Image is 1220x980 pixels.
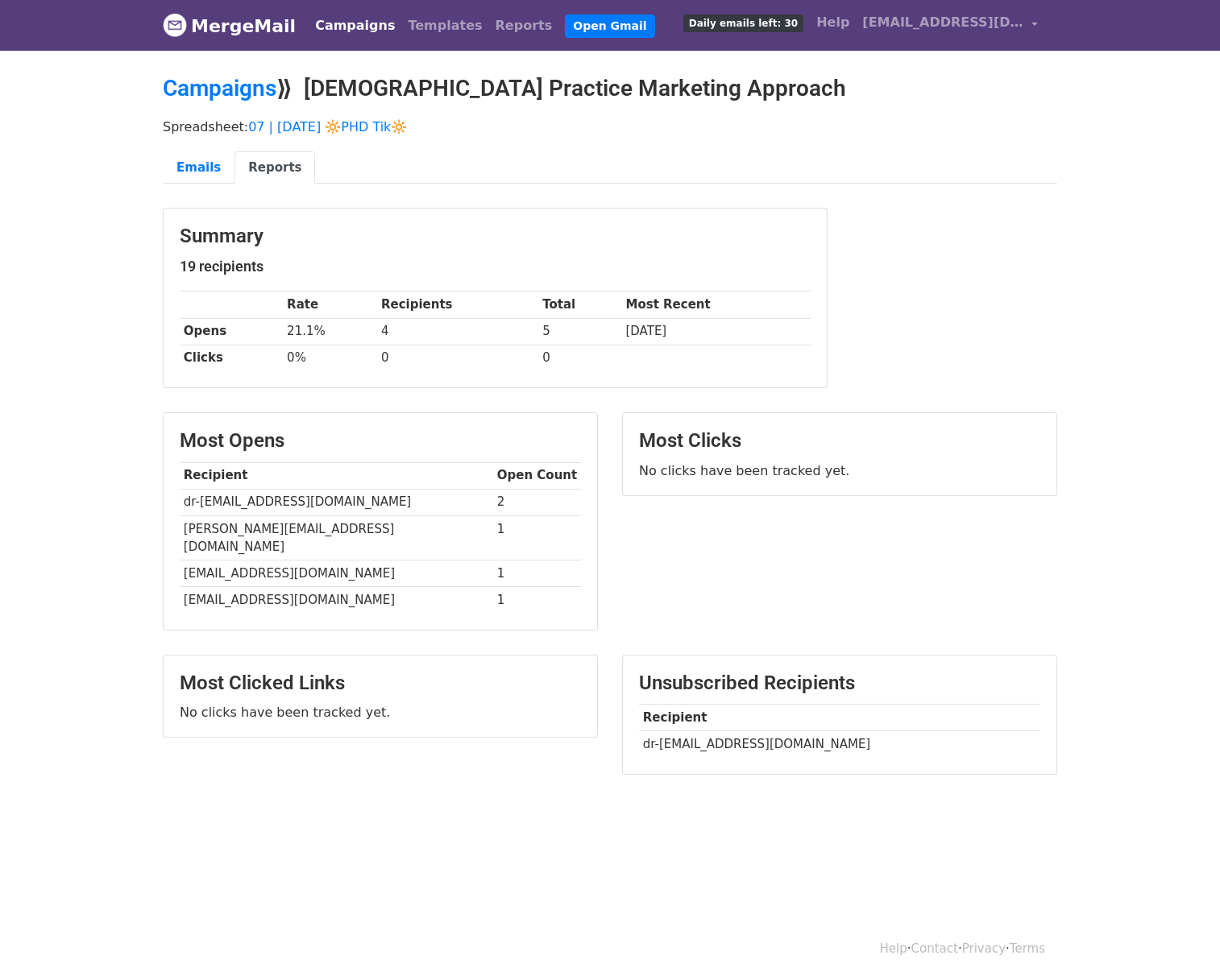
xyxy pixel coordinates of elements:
[489,10,559,42] a: Reports
[283,292,377,318] th: Rate
[180,345,283,371] th: Clicks
[493,489,581,515] td: 2
[283,345,377,371] td: 0%
[493,515,581,560] td: 1
[538,292,621,318] th: Total
[234,151,315,184] a: Reports
[1010,941,1045,956] a: Terms
[180,587,493,614] td: [EMAIL_ADDRESS][DOMAIN_NAME]
[180,225,811,248] h3: Summary
[911,941,958,956] a: Contact
[163,75,1057,102] h2: ⟫ [DEMOGRAPHIC_DATA] Practice Marketing Approach
[493,560,581,587] td: 1
[180,560,493,587] td: [EMAIL_ADDRESS][DOMAIN_NAME]
[180,429,581,453] h3: Most Opens
[962,941,1006,956] a: Privacy
[683,14,803,32] span: Daily emails left: 30
[639,672,1040,695] h3: Unsubscribed Recipients
[538,345,621,371] td: 0
[401,10,488,42] a: Templates
[810,6,856,39] a: Help
[538,318,621,345] td: 5
[880,941,907,956] a: Help
[163,151,234,184] a: Emails
[493,462,581,489] th: Open Count
[248,119,407,134] a: 07 | [DATE] 🔆PHD Tik🔆
[622,292,811,318] th: Most Recent
[377,292,538,318] th: Recipients
[677,6,810,39] a: Daily emails left: 30
[180,489,493,515] td: dr-[EMAIL_ADDRESS][DOMAIN_NAME]
[309,10,401,42] a: Campaigns
[493,587,581,614] td: 1
[639,705,1040,731] th: Recipient
[283,318,377,345] td: 21.1%
[639,731,1040,758] td: dr-[EMAIL_ADDRESS][DOMAIN_NAME]
[862,13,1023,32] span: [EMAIL_ADDRESS][DOMAIN_NAME]
[163,118,1057,135] p: Spreadsheet:
[377,345,538,371] td: 0
[180,318,283,345] th: Opens
[180,704,581,721] p: No clicks have been tracked yet.
[180,672,581,695] h3: Most Clicked Links
[639,429,1040,453] h3: Most Clicks
[180,462,493,489] th: Recipient
[622,318,811,345] td: [DATE]
[639,462,1040,479] p: No clicks have been tracked yet.
[163,75,276,101] a: Campaigns
[163,9,296,43] a: MergeMail
[565,14,654,38] a: Open Gmail
[856,6,1044,44] a: [EMAIL_ADDRESS][DOMAIN_NAME]
[163,13,187,37] img: MergeMail logo
[180,515,493,560] td: [PERSON_NAME][EMAIL_ADDRESS][DOMAIN_NAME]
[180,258,811,275] h5: 19 recipients
[377,318,538,345] td: 4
